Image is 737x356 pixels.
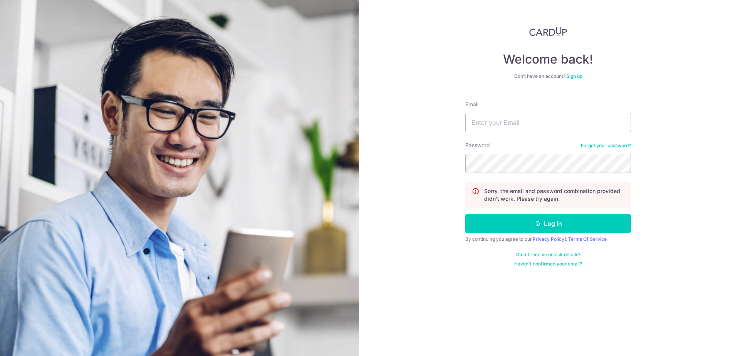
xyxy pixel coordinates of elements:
[465,52,631,67] h4: Welcome back!
[581,143,631,149] a: Forgot your password?
[514,261,582,267] a: Haven't confirmed your email?
[566,73,582,79] a: Sign up
[465,113,631,132] input: Enter your Email
[465,101,478,108] label: Email
[568,236,607,242] a: Terms Of Service
[465,214,631,233] button: Log in
[465,236,631,242] div: By continuing you agree to our &
[465,73,631,79] div: Don’t have an account?
[484,187,624,203] p: Sorry, the email and password combination provided didn't work. Please try again.
[529,27,567,36] img: CardUp Logo
[465,141,490,149] label: Password
[533,236,564,242] a: Privacy Policy
[516,252,581,258] a: Didn't receive unlock details?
